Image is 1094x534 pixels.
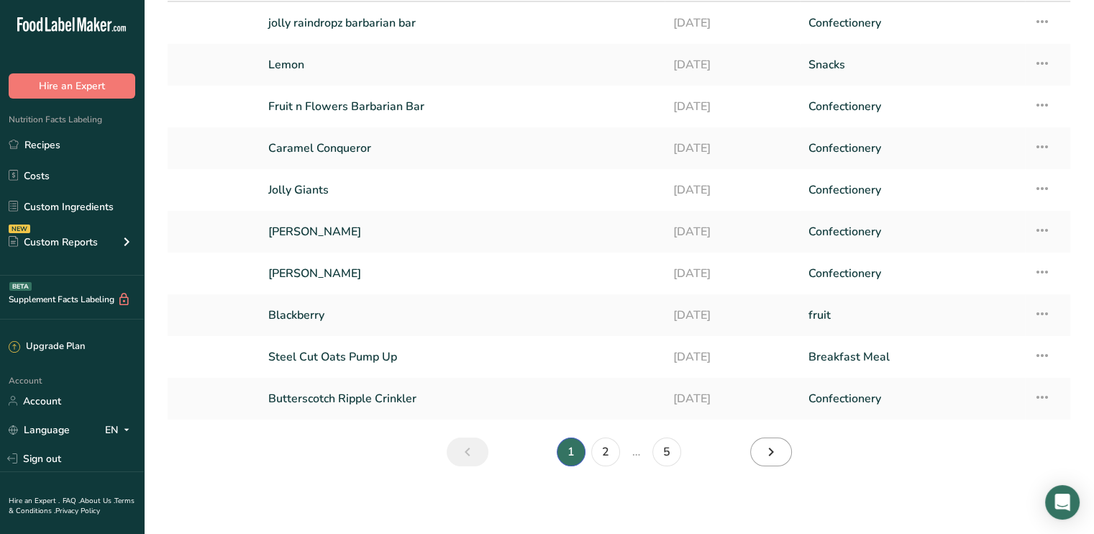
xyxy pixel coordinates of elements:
[673,175,791,205] a: [DATE]
[268,133,656,163] a: Caramel Conqueror
[268,384,656,414] a: Butterscotch Ripple Crinkler
[808,175,1016,205] a: Confectionery
[1045,485,1080,520] div: Open Intercom Messenger
[673,133,791,163] a: [DATE]
[80,496,114,506] a: About Us .
[808,342,1016,372] a: Breakfast Meal
[808,8,1016,38] a: Confectionery
[268,258,656,289] a: [PERSON_NAME]
[673,217,791,247] a: [DATE]
[673,8,791,38] a: [DATE]
[9,235,98,250] div: Custom Reports
[9,417,70,443] a: Language
[268,217,656,247] a: [PERSON_NAME]
[268,8,656,38] a: jolly raindropz barbarian bar
[808,258,1016,289] a: Confectionery
[268,300,656,330] a: Blackberry
[9,340,85,354] div: Upgrade Plan
[808,50,1016,80] a: Snacks
[673,258,791,289] a: [DATE]
[673,91,791,122] a: [DATE]
[652,438,681,466] a: Page 5.
[9,496,60,506] a: Hire an Expert .
[673,300,791,330] a: [DATE]
[808,300,1016,330] a: fruit
[9,225,30,233] div: NEW
[9,282,32,291] div: BETA
[447,438,488,466] a: Previous page
[268,342,656,372] a: Steel Cut Oats Pump Up
[750,438,792,466] a: Next page
[105,421,135,438] div: EN
[808,384,1016,414] a: Confectionery
[808,133,1016,163] a: Confectionery
[63,496,80,506] a: FAQ .
[673,50,791,80] a: [DATE]
[673,342,791,372] a: [DATE]
[591,438,620,466] a: Page 2.
[808,217,1016,247] a: Confectionery
[268,50,656,80] a: Lemon
[673,384,791,414] a: [DATE]
[9,496,135,516] a: Terms & Conditions .
[9,73,135,99] button: Hire an Expert
[808,91,1016,122] a: Confectionery
[55,506,100,516] a: Privacy Policy
[268,91,656,122] a: Fruit n Flowers Barbarian Bar
[268,175,656,205] a: Jolly Giants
